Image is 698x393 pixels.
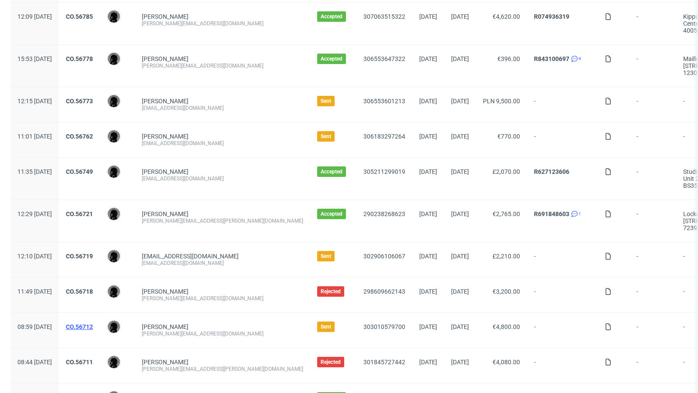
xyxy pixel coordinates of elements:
span: 11:01 [DATE] [17,133,52,140]
img: Dawid Urbanowicz [108,356,120,368]
div: [PERSON_NAME][EMAIL_ADDRESS][DOMAIN_NAME] [142,62,303,69]
span: [DATE] [419,133,437,140]
span: Accepted [321,13,342,20]
div: [PERSON_NAME][EMAIL_ADDRESS][DOMAIN_NAME] [142,295,303,302]
span: Accepted [321,168,342,175]
span: - [534,133,591,147]
a: 303010579700 [363,323,405,330]
div: [EMAIL_ADDRESS][DOMAIN_NAME] [142,140,303,147]
span: - [636,253,669,267]
span: - [636,13,669,34]
span: 1 [578,210,581,217]
span: Sent [321,253,331,260]
span: - [636,168,669,189]
a: CO.56711 [66,359,93,366]
a: [PERSON_NAME] [142,55,188,62]
span: 12:29 [DATE] [17,210,52,217]
span: [DATE] [451,98,469,105]
div: [PERSON_NAME][EMAIL_ADDRESS][DOMAIN_NAME] [142,20,303,27]
a: 298609662143 [363,288,405,295]
span: [DATE] [419,168,437,175]
span: [DATE] [419,359,437,366]
span: [DATE] [419,13,437,20]
span: €4,800.00 [493,323,520,330]
a: 306553601213 [363,98,405,105]
span: 12:09 [DATE] [17,13,52,20]
span: €770.00 [497,133,520,140]
a: [PERSON_NAME] [142,288,188,295]
span: [EMAIL_ADDRESS][DOMAIN_NAME] [142,253,239,260]
span: £2,070.00 [493,168,520,175]
a: [PERSON_NAME] [142,359,188,366]
a: R074936319 [534,13,569,20]
div: [EMAIL_ADDRESS][DOMAIN_NAME] [142,105,303,112]
span: - [534,359,591,373]
span: - [534,253,591,267]
a: 4 [569,55,581,62]
span: - [636,133,669,147]
a: CO.56719 [66,253,93,260]
span: 12:15 [DATE] [17,98,52,105]
span: 08:44 [DATE] [17,359,52,366]
span: Sent [321,98,331,105]
img: Dawid Urbanowicz [108,10,120,23]
span: Sent [321,133,331,140]
a: 306183297264 [363,133,405,140]
img: Dawid Urbanowicz [108,95,120,107]
span: [DATE] [451,323,469,330]
span: [DATE] [451,13,469,20]
div: [PERSON_NAME][EMAIL_ADDRESS][DOMAIN_NAME] [142,330,303,337]
span: €2,765.00 [493,210,520,217]
span: 4 [578,55,581,62]
div: [PERSON_NAME][EMAIL_ADDRESS][PERSON_NAME][DOMAIN_NAME] [142,217,303,224]
a: CO.56718 [66,288,93,295]
span: 15:53 [DATE] [17,55,52,62]
span: 11:35 [DATE] [17,168,52,175]
span: [DATE] [451,359,469,366]
div: [EMAIL_ADDRESS][DOMAIN_NAME] [142,175,303,182]
a: CO.56712 [66,323,93,330]
a: [PERSON_NAME] [142,133,188,140]
a: CO.56721 [66,210,93,217]
span: Accepted [321,210,342,217]
span: - [636,359,669,373]
span: - [534,98,591,112]
span: 08:59 [DATE] [17,323,52,330]
a: 1 [569,210,581,217]
span: €396.00 [497,55,520,62]
span: - [534,288,591,302]
img: Dawid Urbanowicz [108,166,120,178]
a: [PERSON_NAME] [142,323,188,330]
a: CO.56762 [66,133,93,140]
span: - [636,210,669,231]
a: R627123606 [534,168,569,175]
span: [DATE] [419,323,437,330]
a: [PERSON_NAME] [142,98,188,105]
a: 307063515322 [363,13,405,20]
img: Dawid Urbanowicz [108,321,120,333]
span: - [636,323,669,337]
span: Rejected [321,288,341,295]
span: Sent [321,323,331,330]
a: R691848603 [534,210,569,217]
span: - [636,98,669,112]
span: Rejected [321,359,341,366]
span: [DATE] [419,55,437,62]
a: CO.56773 [66,98,93,105]
img: Dawid Urbanowicz [108,53,120,65]
a: 306553647322 [363,55,405,62]
a: 290238268623 [363,210,405,217]
span: €4,620.00 [493,13,520,20]
span: [DATE] [451,210,469,217]
span: - [636,288,669,302]
div: [PERSON_NAME][EMAIL_ADDRESS][PERSON_NAME][DOMAIN_NAME] [142,366,303,373]
span: - [636,55,669,76]
span: 12:10 [DATE] [17,253,52,260]
a: CO.56785 [66,13,93,20]
a: CO.56778 [66,55,93,62]
span: [DATE] [451,288,469,295]
span: [DATE] [419,98,437,105]
a: 301845727442 [363,359,405,366]
span: [DATE] [419,253,437,260]
a: CO.56749 [66,168,93,175]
